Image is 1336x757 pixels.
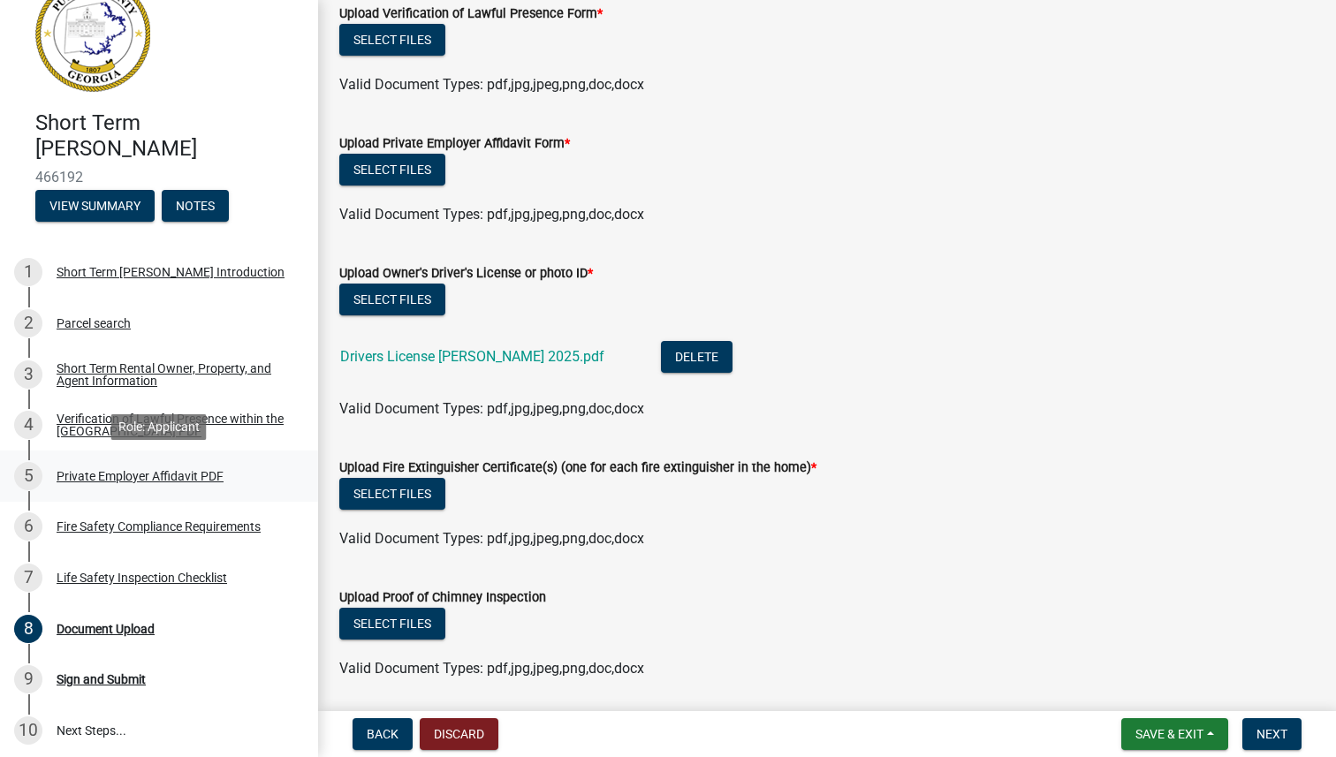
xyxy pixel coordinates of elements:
label: Upload Verification of Lawful Presence Form [339,8,603,20]
div: 7 [14,564,42,592]
button: Delete [661,341,733,373]
button: Select files [339,284,445,315]
button: Next [1242,718,1302,750]
div: 3 [14,360,42,389]
button: Select files [339,24,445,56]
div: Sign and Submit [57,673,146,685]
div: 9 [14,665,42,693]
div: 4 [14,411,42,439]
div: 10 [14,716,42,745]
button: Save & Exit [1121,718,1228,750]
wm-modal-confirm: Delete Document [661,350,733,367]
wm-modal-confirm: Summary [35,200,155,214]
label: Upload Private Employer Affidavit Form [339,138,570,150]
span: Valid Document Types: pdf,jpg,jpeg,png,doc,docx [339,206,644,223]
span: Valid Document Types: pdf,jpg,jpeg,png,doc,docx [339,400,644,417]
button: Select files [339,478,445,510]
div: 1 [14,258,42,286]
div: Document Upload [57,623,155,635]
a: Drivers License [PERSON_NAME] 2025.pdf [340,348,604,365]
div: Short Term [PERSON_NAME] Introduction [57,266,285,278]
span: Valid Document Types: pdf,jpg,jpeg,png,doc,docx [339,76,644,93]
div: Private Employer Affidavit PDF [57,470,224,482]
span: 466192 [35,169,283,185]
wm-modal-confirm: Notes [162,200,229,214]
button: Select files [339,154,445,185]
div: 6 [14,512,42,541]
label: Upload Fire Extinguisher Certificate(s) (one for each fire extinguisher in the home) [339,462,816,474]
div: 5 [14,462,42,490]
h4: Short Term [PERSON_NAME] [35,110,304,162]
button: Back [353,718,413,750]
div: Short Term Rental Owner, Property, and Agent Information [57,362,290,387]
div: Verification of Lawful Presence within the [GEOGRAPHIC_DATA] PDF [57,413,290,437]
span: Save & Exit [1135,727,1203,741]
div: Life Safety Inspection Checklist [57,572,227,584]
button: Select files [339,608,445,640]
div: 2 [14,309,42,337]
div: Fire Safety Compliance Requirements [57,520,261,533]
button: View Summary [35,190,155,222]
span: Back [367,727,399,741]
button: Discard [420,718,498,750]
span: Valid Document Types: pdf,jpg,jpeg,png,doc,docx [339,660,644,677]
button: Notes [162,190,229,222]
div: Role: Applicant [111,414,207,440]
div: 8 [14,615,42,643]
span: Next [1256,727,1287,741]
div: Parcel search [57,317,131,329]
label: Upload Owner's Driver's License or photo ID [339,268,593,280]
label: Upload Proof of Chimney Inspection [339,592,546,604]
span: Valid Document Types: pdf,jpg,jpeg,png,doc,docx [339,530,644,547]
